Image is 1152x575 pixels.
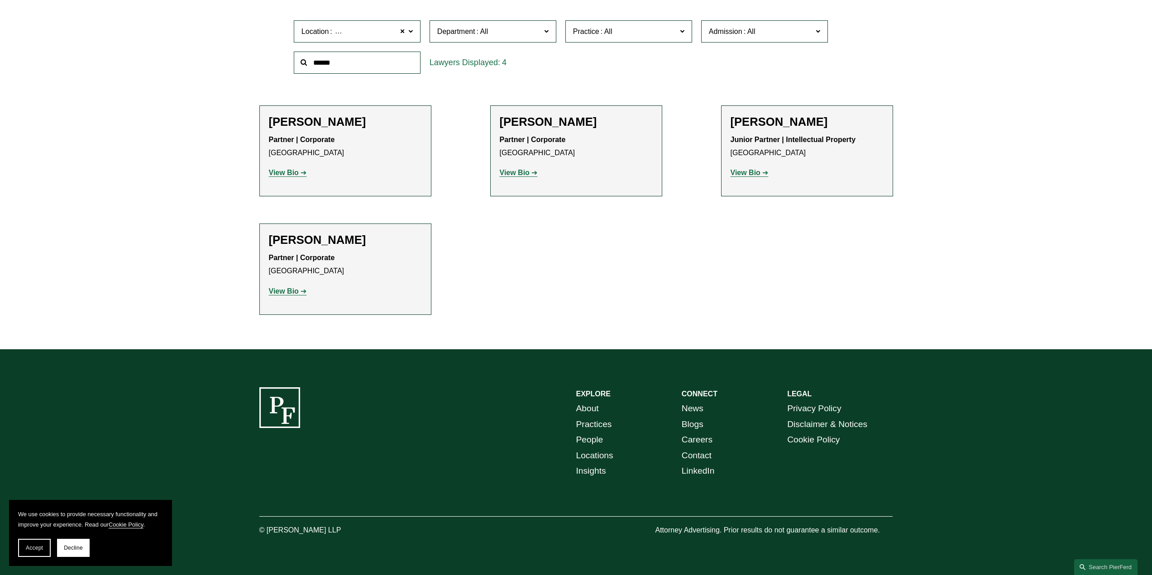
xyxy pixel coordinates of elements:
a: View Bio [500,169,538,176]
strong: CONNECT [682,390,717,398]
button: Decline [57,539,90,557]
h2: [PERSON_NAME] [500,115,653,129]
strong: Partner | Corporate [269,254,335,261]
p: Attorney Advertising. Prior results do not guarantee a similar outcome. [655,524,893,537]
a: Contact [682,448,712,464]
strong: Partner | Corporate [500,136,566,143]
span: 4 [502,58,507,67]
a: Locations [576,448,613,464]
a: LinkedIn [682,463,715,479]
button: Accept [18,539,51,557]
strong: Junior Partner | Intellectual Property [731,136,856,143]
a: View Bio [269,169,307,176]
strong: View Bio [269,169,299,176]
span: Decline [64,545,83,551]
span: [GEOGRAPHIC_DATA] [334,26,409,38]
p: [GEOGRAPHIC_DATA] [500,133,653,160]
a: Blogs [682,417,703,432]
a: Disclaimer & Notices [787,417,867,432]
strong: EXPLORE [576,390,611,398]
h2: [PERSON_NAME] [731,115,884,129]
span: Admission [709,28,742,35]
a: View Bio [269,287,307,295]
a: Privacy Policy [787,401,841,417]
span: Accept [26,545,43,551]
a: Insights [576,463,606,479]
p: [GEOGRAPHIC_DATA] [269,133,422,160]
strong: View Bio [500,169,530,176]
p: [GEOGRAPHIC_DATA] [731,133,884,160]
a: Search this site [1074,559,1138,575]
strong: View Bio [269,287,299,295]
a: About [576,401,599,417]
p: We use cookies to provide necessary functionality and improve your experience. Read our . [18,509,163,530]
p: © [PERSON_NAME] LLP [259,524,392,537]
strong: LEGAL [787,390,812,398]
span: Location [301,28,329,35]
h2: [PERSON_NAME] [269,115,422,129]
a: People [576,432,603,448]
span: Practice [573,28,599,35]
strong: View Bio [731,169,760,176]
h2: [PERSON_NAME] [269,233,422,247]
a: News [682,401,703,417]
a: Cookie Policy [787,432,840,448]
a: Cookie Policy [109,521,143,528]
a: Practices [576,417,612,432]
section: Cookie banner [9,500,172,566]
strong: Partner | Corporate [269,136,335,143]
p: [GEOGRAPHIC_DATA] [269,252,422,278]
a: View Bio [731,169,769,176]
span: Department [437,28,475,35]
a: Careers [682,432,712,448]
